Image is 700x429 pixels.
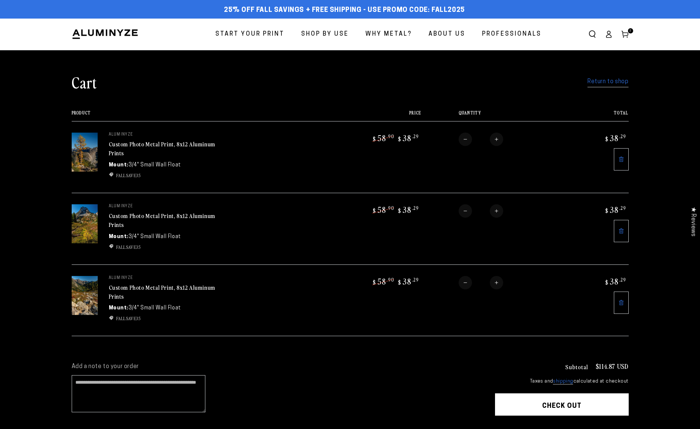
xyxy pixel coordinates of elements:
span: $ [605,135,609,143]
sup: .90 [387,276,394,283]
span: $ [605,279,609,286]
th: Total [566,110,629,121]
small: Taxes and calculated at checkout [495,378,629,385]
bdi: 38 [397,133,419,143]
sup: .29 [412,205,419,211]
span: $ [398,207,401,214]
input: Quantity for Custom Photo Metal Print, 8x12 Aluminum Prints [472,276,490,289]
span: Start Your Print [215,29,284,40]
ul: Discount [109,315,220,322]
span: $ [605,207,609,214]
a: Return to shop [587,77,628,87]
bdi: 38 [604,133,626,143]
bdi: 38 [397,276,419,286]
bdi: 58 [372,133,394,143]
a: Why Metal? [360,25,417,44]
li: FALLSAVE35 [109,172,220,179]
a: Start Your Print [210,25,290,44]
li: FALLSAVE35 [109,315,220,322]
sup: .29 [412,133,419,139]
span: $ [373,135,376,143]
sup: .29 [412,276,419,283]
img: 8"x12" Rectangle White Glossy Aluminyzed Photo [72,276,98,315]
li: FALLSAVE35 [109,244,220,250]
a: Shop By Use [296,25,354,44]
a: shipping [553,379,573,384]
bdi: 38 [604,276,626,286]
a: Custom Photo Metal Print, 8x12 Aluminum Prints [109,283,215,301]
label: Add a note to your order [72,363,480,371]
bdi: 58 [372,204,394,215]
a: Remove 8"x12" Rectangle White Glossy Aluminyzed Photo [614,292,629,314]
dt: Mount: [109,161,129,169]
span: Professionals [482,29,541,40]
img: 8"x12" Rectangle White Glossy Aluminyzed Photo [72,133,98,172]
p: aluminyze [109,133,220,137]
dd: 3/4" Small Wall Float [128,304,181,312]
ul: Discount [109,172,220,179]
span: Shop By Use [301,29,349,40]
a: Custom Photo Metal Print, 8x12 Aluminum Prints [109,140,215,157]
ul: Discount [109,244,220,250]
bdi: 58 [372,276,394,286]
img: Aluminyze [72,29,139,40]
span: $ [373,207,376,214]
input: Quantity for Custom Photo Metal Print, 8x12 Aluminum Prints [472,133,490,146]
dd: 3/4" Small Wall Float [128,161,181,169]
div: Click to open Judge.me floating reviews tab [686,201,700,242]
dt: Mount: [109,233,129,241]
span: 25% off FALL Savings + Free Shipping - Use Promo Code: FALL2025 [224,6,465,14]
span: 3 [629,28,632,33]
a: About Us [423,25,471,44]
sup: .29 [619,276,626,283]
a: Remove 8"x12" Rectangle White Glossy Aluminyzed Photo [614,220,629,242]
p: $114.87 USD [596,363,629,370]
sup: .90 [387,133,394,139]
h3: Subtotal [565,364,588,370]
input: Quantity for Custom Photo Metal Print, 8x12 Aluminum Prints [472,204,490,218]
button: Check out [495,393,629,416]
th: Product [72,110,314,121]
img: 8"x12" Rectangle White Glossy Aluminyzed Photo [72,204,98,243]
dd: 3/4" Small Wall Float [128,233,181,241]
p: aluminyze [109,204,220,209]
sup: .90 [387,205,394,211]
a: Custom Photo Metal Print, 8x12 Aluminum Prints [109,211,215,229]
th: Quantity [421,110,566,121]
span: $ [373,279,376,286]
span: Why Metal? [365,29,412,40]
sup: .29 [619,205,626,211]
span: About Us [429,29,465,40]
span: $ [398,135,401,143]
a: Professionals [476,25,547,44]
th: Price [314,110,421,121]
bdi: 38 [397,204,419,215]
sup: .29 [619,133,626,139]
a: Remove 8"x12" Rectangle White Glossy Aluminyzed Photo [614,148,629,170]
dt: Mount: [109,304,129,312]
h1: Cart [72,72,97,92]
p: aluminyze [109,276,220,280]
bdi: 38 [604,204,626,215]
summary: Search our site [584,26,600,42]
span: $ [398,279,401,286]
